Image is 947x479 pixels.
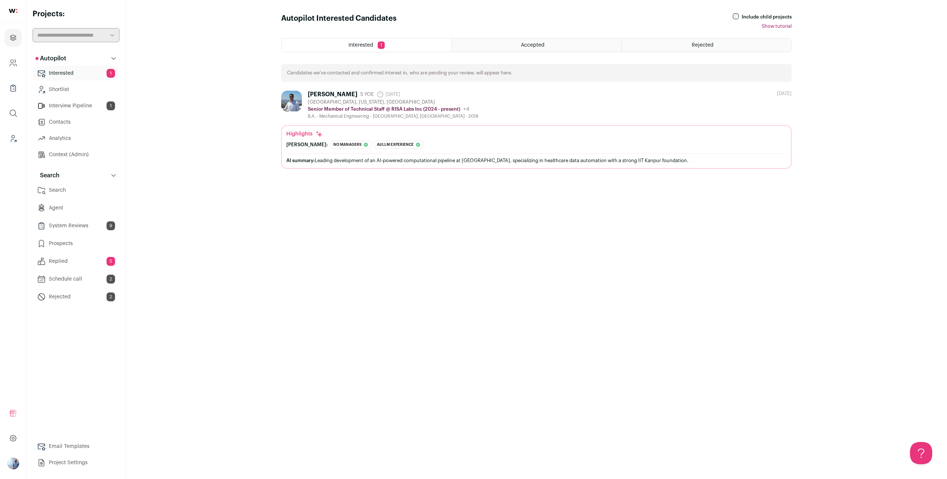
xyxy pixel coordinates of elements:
[4,29,22,47] a: Projects
[33,66,119,81] a: Interested1
[308,113,478,119] div: B.A. - Mechanical Engineering - [GEOGRAPHIC_DATA], [GEOGRAPHIC_DATA] - 2018
[287,70,512,76] p: Candidates we’ve contacted and confirmed interest in, who are pending your review, will appear here.
[33,254,119,269] a: Replied5
[107,292,115,301] span: 2
[762,23,792,29] button: Show tutorial
[286,157,786,164] div: Leading development of an AI-powered computational pipeline at [GEOGRAPHIC_DATA], specializing in...
[33,183,119,198] a: Search
[7,458,19,469] button: Open dropdown
[33,98,119,113] a: Interview Pipeline1
[9,9,17,13] img: wellfound-shorthand-0d5821cbd27db2630d0214b213865d53afaa358527fdda9d0ea32b1df1b89c2c.svg
[463,107,469,112] span: +4
[33,82,119,97] a: Shortlist
[286,130,323,138] div: Highlights
[33,439,119,454] a: Email Templates
[107,69,115,78] span: 1
[308,106,460,112] p: Senior Member of Technical Staff @ RISA Labs Inc (2024 - present)
[33,131,119,146] a: Analytics
[107,221,115,230] span: 9
[374,141,424,149] div: Ai/llm experience
[281,91,302,111] img: 8bbdf2c342b9b3e444266d67af0bb7547a6d750c3253e1df34fd78a290d7a2ed.jpg
[107,101,115,110] span: 1
[4,79,22,97] a: Company Lists
[452,38,621,52] a: Accepted
[107,275,115,284] span: 2
[378,41,385,49] span: 1
[308,99,478,105] div: [GEOGRAPHIC_DATA], [US_STATE], [GEOGRAPHIC_DATA]
[286,158,315,163] span: AI summary:
[33,9,119,19] h2: Projects:
[777,91,792,97] div: [DATE]
[33,289,119,304] a: Rejected2
[33,51,119,66] button: Autopilot
[360,91,374,97] span: 5 YOE
[281,13,397,29] h1: Autopilot Interested Candidates
[36,171,60,180] p: Search
[7,458,19,469] img: 97332-medium_jpg
[36,54,66,63] p: Autopilot
[33,168,119,183] button: Search
[107,257,115,266] span: 5
[281,91,792,169] a: [PERSON_NAME] 5 YOE [DATE] [GEOGRAPHIC_DATA], [US_STATE], [GEOGRAPHIC_DATA] Senior Member of Tech...
[742,14,792,20] label: Include child projects
[4,54,22,72] a: Company and ATS Settings
[33,455,119,470] a: Project Settings
[377,91,400,98] span: [DATE]
[348,43,373,48] span: Interested
[331,141,371,149] div: No managers
[33,115,119,130] a: Contacts
[308,91,357,98] div: [PERSON_NAME]
[33,218,119,233] a: System Reviews9
[33,147,119,162] a: Context (Admin)
[910,442,932,464] iframe: Help Scout Beacon - Open
[33,272,119,287] a: Schedule call2
[692,43,714,48] span: Rejected
[4,130,22,147] a: Leads (Backoffice)
[521,43,545,48] span: Accepted
[33,201,119,215] a: Agent
[622,38,791,52] a: Rejected
[286,142,328,148] div: [PERSON_NAME]:
[33,236,119,251] a: Prospects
